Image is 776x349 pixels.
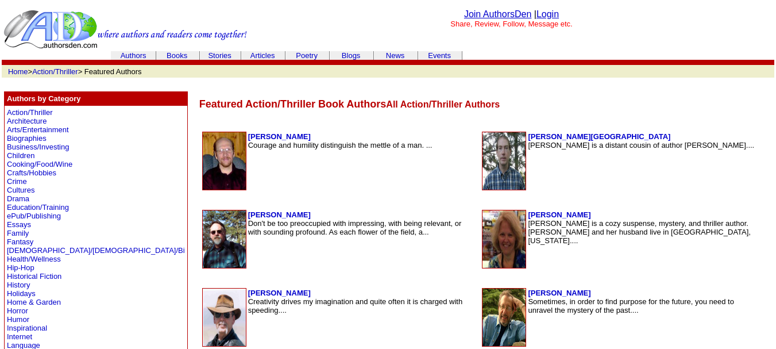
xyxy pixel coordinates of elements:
[329,55,330,56] img: cleardot.gif
[203,210,246,268] img: 38577.jpg
[7,220,31,229] a: Essays
[248,219,462,236] font: Don't be too preoccupied with impressing, with being relevant, or with sounding profound. As each...
[199,98,387,110] font: Featured Action/Thriller Book Authors
[8,67,28,76] a: Home
[464,9,531,19] a: Join AuthorsDen
[7,289,36,298] a: Holidays
[528,210,590,219] a: [PERSON_NAME]
[482,289,526,346] img: 38787.jpg
[450,20,572,28] font: Share, Review, Follow, Message etc.
[121,51,146,60] a: Authors
[250,51,275,60] a: Articles
[7,255,61,263] a: Health/Wellness
[482,132,526,190] img: 226715.jpg
[7,281,30,289] a: History
[528,219,751,245] font: [PERSON_NAME] is a cozy suspense, mystery, and thriller author. [PERSON_NAME] and her husband liv...
[7,177,27,186] a: Crime
[528,141,754,149] font: [PERSON_NAME] is a distant cousin of author [PERSON_NAME]....
[528,289,590,297] a: [PERSON_NAME]
[7,94,81,103] b: Authors by Category
[773,61,773,64] img: cleardot.gif
[248,141,433,149] font: Courage and humility distinguish the mettle of a man. ...
[7,237,33,246] a: Fantasy
[111,55,112,56] img: cleardot.gif
[203,132,246,190] img: 4037.jpg
[241,55,242,56] img: cleardot.gif
[248,289,311,297] a: [PERSON_NAME]
[32,67,78,76] a: Action/Thriller
[8,67,142,76] font: > > Featured Authors
[7,332,32,341] a: Internet
[167,51,187,60] a: Books
[7,315,29,324] a: Humor
[482,210,526,268] img: 187385.jpg
[342,51,361,60] a: Blogs
[418,55,418,56] img: cleardot.gif
[7,306,28,315] a: Horror
[7,168,56,177] a: Crafts/Hobbies
[7,272,61,281] a: Historical Fiction
[528,297,733,315] font: Sometimes, in order to find purpose for the future, you need to unravel the mystery of the past....
[528,132,670,141] a: [PERSON_NAME][GEOGRAPHIC_DATA]
[7,160,72,168] a: Cooking/Food/Wine
[7,324,47,332] a: Inspirational
[386,98,500,110] a: All Action/Thriller Authors
[7,212,61,220] a: ePub/Publishing
[7,229,29,237] a: Family
[199,55,200,56] img: cleardot.gif
[373,55,374,56] img: cleardot.gif
[7,203,69,212] a: Education/Training
[112,55,113,56] img: cleardot.gif
[248,210,311,219] a: [PERSON_NAME]
[536,9,559,19] a: Login
[7,246,185,255] a: [DEMOGRAPHIC_DATA]/[DEMOGRAPHIC_DATA]/Bi
[7,143,69,151] a: Business/Investing
[7,134,47,143] a: Biographies
[7,194,29,203] a: Drama
[7,263,34,272] a: Hip-Hop
[534,9,559,19] font: |
[296,51,318,60] a: Poetry
[285,55,286,56] img: cleardot.gif
[418,55,419,56] img: cleardot.gif
[7,298,61,306] a: Home & Garden
[7,117,47,125] a: Architecture
[7,186,34,194] a: Cultures
[208,51,231,60] a: Stories
[7,151,34,160] a: Children
[248,132,311,141] a: [PERSON_NAME]
[7,108,52,117] a: Action/Thriller
[386,51,405,60] a: News
[3,9,247,49] img: header_logo2.gif
[428,51,451,60] a: Events
[248,297,463,315] font: Creativity drives my imagination and quite often it is charged with speeding....
[386,99,500,109] font: All Action/Thriller Authors
[203,289,246,346] img: 14713.jpg
[7,125,69,134] a: Arts/Entertainment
